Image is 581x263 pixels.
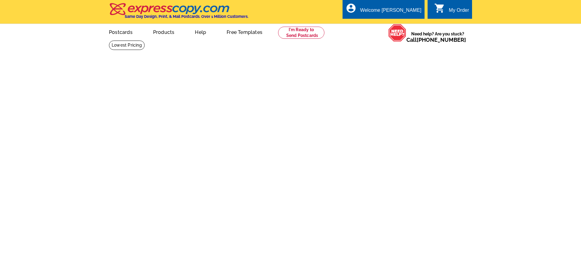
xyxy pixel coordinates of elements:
i: account_circle [346,3,356,14]
a: Help [185,25,216,39]
div: Welcome [PERSON_NAME] [360,8,421,16]
a: Same Day Design, Print, & Mail Postcards. Over 1 Million Customers. [109,7,248,19]
div: My Order [449,8,469,16]
a: Free Templates [217,25,272,39]
span: Call [406,37,466,43]
span: Need help? Are you stuck? [406,31,469,43]
h4: Same Day Design, Print, & Mail Postcards. Over 1 Million Customers. [125,14,248,19]
a: Products [143,25,184,39]
a: [PHONE_NUMBER] [417,37,466,43]
i: shopping_cart [434,3,445,14]
img: help [388,24,406,42]
a: Postcards [99,25,142,39]
a: shopping_cart My Order [434,7,469,14]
